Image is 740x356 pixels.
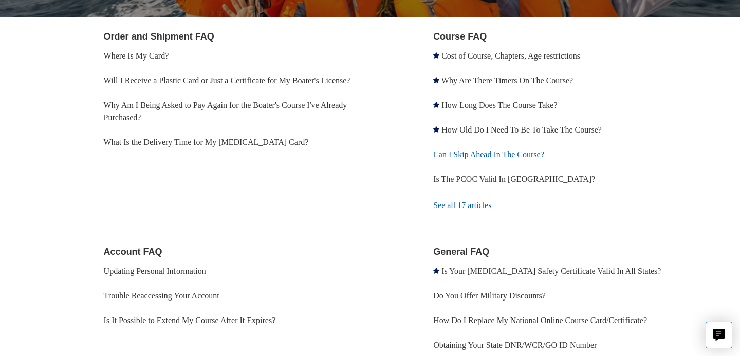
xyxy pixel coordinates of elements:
[441,101,557,109] a: How Long Does The Course Take?
[433,150,544,159] a: Can I Skip Ahead In The Course?
[104,51,169,60] a: Where Is My Card?
[104,31,214,42] a: Order and Shipment FAQ
[433,31,487,42] a: Course FAQ
[104,76,350,85] a: Will I Receive a Plastic Card or Just a Certificate for My Boater's License?
[433,291,546,300] a: Do You Offer Military Discounts?
[433,192,703,219] a: See all 17 articles
[441,51,580,60] a: Cost of Course, Chapters, Age restrictions
[104,267,206,275] a: Updating Personal Information
[104,247,162,257] a: Account FAQ
[441,76,573,85] a: Why Are There Timers On The Course?
[441,125,602,134] a: How Old Do I Need To Be To Take The Course?
[433,52,439,59] svg: Promoted article
[104,291,219,300] a: Trouble Reaccessing Your Account
[433,316,647,325] a: How Do I Replace My National Online Course Card/Certificate?
[433,77,439,83] svg: Promoted article
[433,126,439,133] svg: Promoted article
[104,101,347,122] a: Why Am I Being Asked to Pay Again for the Boater's Course I've Already Purchased?
[104,316,276,325] a: Is It Possible to Extend My Course After It Expires?
[433,102,439,108] svg: Promoted article
[104,138,309,146] a: What Is the Delivery Time for My [MEDICAL_DATA] Card?
[706,322,732,348] button: Live chat
[433,175,595,183] a: Is The PCOC Valid In [GEOGRAPHIC_DATA]?
[433,247,489,257] a: General FAQ
[441,267,661,275] a: Is Your [MEDICAL_DATA] Safety Certificate Valid In All States?
[433,268,439,274] svg: Promoted article
[433,341,597,349] a: Obtaining Your State DNR/WCR/GO ID Number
